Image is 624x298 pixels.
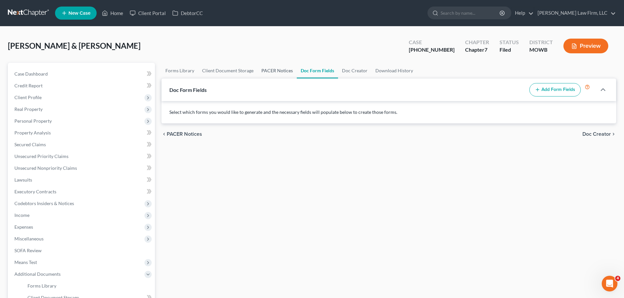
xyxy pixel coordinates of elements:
[14,212,29,218] span: Income
[602,276,617,291] iframe: Intercom live chat
[14,236,44,241] span: Miscellaneous
[14,83,43,88] span: Credit Report
[500,39,519,46] div: Status
[529,83,581,97] button: Add Form Fields
[9,186,155,198] a: Executory Contracts
[582,131,616,137] button: Doc Creator chevron_right
[14,189,56,194] span: Executory Contracts
[14,248,42,253] span: SOFA Review
[14,118,52,124] span: Personal Property
[9,139,155,150] a: Secured Claims
[28,283,56,289] span: Forms Library
[465,46,489,54] div: Chapter
[500,46,519,54] div: Filed
[409,46,455,54] div: [PHONE_NUMBER]
[534,7,616,19] a: [PERSON_NAME] Law Firm, LLC
[297,63,338,79] a: Doc Form Fields
[169,109,608,115] p: Select which forms you would like to generate and the necessary fields will populate below to cre...
[529,46,553,54] div: MOWB
[615,276,620,281] span: 4
[14,95,42,100] span: Client Profile
[14,224,33,230] span: Expenses
[167,131,202,137] span: PACER Notices
[14,259,37,265] span: Means Test
[14,271,61,277] span: Additional Documents
[484,46,487,53] span: 7
[161,131,167,137] i: chevron_left
[169,7,206,19] a: DebtorCC
[9,245,155,256] a: SOFA Review
[9,68,155,80] a: Case Dashboard
[8,41,141,50] span: [PERSON_NAME] & [PERSON_NAME]
[14,177,32,183] span: Lawsuits
[9,127,155,139] a: Property Analysis
[99,7,126,19] a: Home
[126,7,169,19] a: Client Portal
[563,39,608,53] button: Preview
[611,131,616,137] i: chevron_right
[198,63,257,79] a: Client Document Storage
[161,131,202,137] button: chevron_left PACER Notices
[14,106,43,112] span: Real Property
[169,87,207,93] span: Doc Form Fields
[14,201,74,206] span: Codebtors Insiders & Notices
[161,63,198,79] a: Forms Library
[9,150,155,162] a: Unsecured Priority Claims
[9,80,155,92] a: Credit Report
[512,7,534,19] a: Help
[529,39,553,46] div: District
[465,39,489,46] div: Chapter
[14,153,68,159] span: Unsecured Priority Claims
[22,280,155,292] a: Forms Library
[14,165,77,171] span: Unsecured Nonpriority Claims
[14,71,48,77] span: Case Dashboard
[582,131,611,137] span: Doc Creator
[409,39,455,46] div: Case
[14,130,51,135] span: Property Analysis
[441,7,501,19] input: Search by name...
[9,174,155,186] a: Lawsuits
[371,63,417,79] a: Download History
[338,63,371,79] a: Doc Creator
[14,142,46,147] span: Secured Claims
[68,11,90,16] span: New Case
[9,162,155,174] a: Unsecured Nonpriority Claims
[257,63,297,79] a: PACER Notices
